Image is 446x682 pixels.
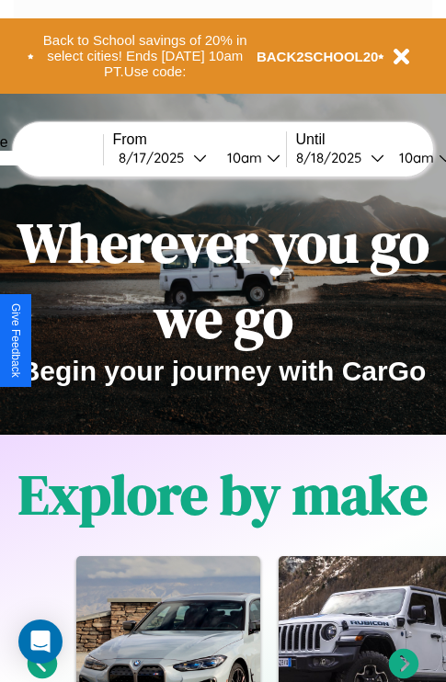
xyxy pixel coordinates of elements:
[390,149,439,166] div: 10am
[119,149,193,166] div: 8 / 17 / 2025
[9,303,22,378] div: Give Feedback
[296,149,371,166] div: 8 / 18 / 2025
[212,148,286,167] button: 10am
[257,49,379,64] b: BACK2SCHOOL20
[218,149,267,166] div: 10am
[113,131,286,148] label: From
[34,28,257,85] button: Back to School savings of 20% in select cities! Ends [DATE] 10am PT.Use code:
[18,457,428,532] h1: Explore by make
[18,619,63,664] div: Open Intercom Messenger
[113,148,212,167] button: 8/17/2025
